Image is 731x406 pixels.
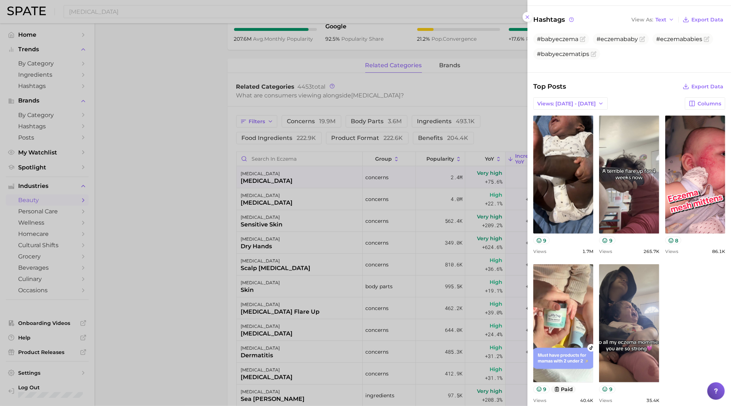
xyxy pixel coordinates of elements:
[533,15,575,25] span: Hashtags
[656,36,702,43] span: #eczemababies
[681,15,725,25] button: Export Data
[537,51,589,57] span: #babyeczematips
[691,84,723,90] span: Export Data
[582,249,593,254] span: 1.7m
[685,97,725,110] button: Columns
[537,101,596,107] span: Views: [DATE] - [DATE]
[591,51,597,57] button: Flag as miscategorized or irrelevant
[537,36,578,43] span: #babyeczema
[599,398,612,403] span: Views
[655,18,666,22] span: Text
[665,249,678,254] span: Views
[631,18,653,22] span: View As
[580,398,593,403] span: 40.4k
[599,249,612,254] span: Views
[597,36,638,43] span: #eczemababy
[599,386,615,393] button: 9
[551,386,576,393] button: paid
[580,36,586,42] button: Flag as miscategorized or irrelevant
[712,249,725,254] span: 86.1k
[599,237,615,244] button: 9
[533,237,550,244] button: 9
[704,36,710,42] button: Flag as miscategorized or irrelevant
[533,398,546,403] span: Views
[646,398,659,403] span: 35.4k
[691,17,723,23] span: Export Data
[630,15,676,24] button: View AsText
[665,237,682,244] button: 8
[533,97,608,110] button: Views: [DATE] - [DATE]
[533,386,550,393] button: 9
[698,101,721,107] span: Columns
[533,249,546,254] span: Views
[533,81,566,92] span: Top Posts
[643,249,659,254] span: 265.7k
[639,36,645,42] button: Flag as miscategorized or irrelevant
[681,81,725,92] button: Export Data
